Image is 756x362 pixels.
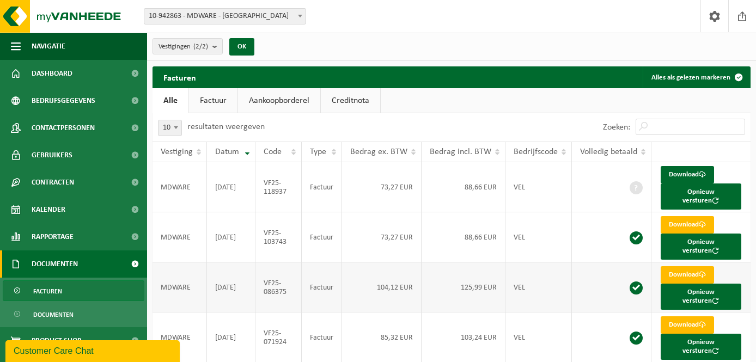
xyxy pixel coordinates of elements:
span: Bedrag ex. BTW [350,148,407,156]
span: Volledig betaald [580,148,637,156]
label: Zoeken: [603,123,630,132]
span: Product Shop [32,327,81,354]
span: Documenten [33,304,74,325]
a: Facturen [3,280,144,301]
td: VEL [505,262,572,312]
span: Dashboard [32,60,72,87]
span: Code [264,148,282,156]
button: Opnieuw versturen [661,334,741,360]
td: 125,99 EUR [422,262,505,312]
td: 88,66 EUR [422,162,505,212]
td: VF25-118937 [255,162,302,212]
span: Bedrag incl. BTW [430,148,491,156]
span: Datum [215,148,239,156]
a: Creditnota [321,88,380,113]
a: Alle [153,88,188,113]
td: MDWARE [153,212,207,262]
span: Vestigingen [158,39,208,55]
button: Vestigingen(2/2) [153,38,223,54]
label: resultaten weergeven [187,122,265,131]
button: Alles als gelezen markeren [643,66,749,88]
a: Download [661,316,714,334]
span: Contracten [32,169,74,196]
span: 10 [158,120,182,136]
span: Type [310,148,326,156]
td: MDWARE [153,162,207,212]
a: Download [661,216,714,234]
td: [DATE] [207,262,255,312]
button: Opnieuw versturen [661,284,741,310]
td: Factuur [302,212,342,262]
td: [DATE] [207,212,255,262]
span: Facturen [33,281,62,302]
h2: Facturen [153,66,207,88]
count: (2/2) [193,43,208,50]
span: Bedrijfsgegevens [32,87,95,114]
a: Factuur [189,88,237,113]
span: 10-942863 - MDWARE - GENT [144,9,306,24]
button: Opnieuw versturen [661,183,741,210]
span: Gebruikers [32,142,72,169]
span: 10-942863 - MDWARE - GENT [144,8,306,24]
span: Rapportage [32,223,74,250]
td: VEL [505,162,572,212]
td: [DATE] [207,162,255,212]
a: Aankoopborderel [238,88,320,113]
td: VF25-086375 [255,262,302,312]
td: Factuur [302,162,342,212]
td: 73,27 EUR [342,162,422,212]
td: Factuur [302,262,342,312]
span: Navigatie [32,33,65,60]
span: Vestiging [161,148,193,156]
a: Documenten [3,304,144,324]
a: Download [661,166,714,183]
button: Opnieuw versturen [661,234,741,260]
td: 88,66 EUR [422,212,505,262]
a: Download [661,266,714,284]
td: VF25-103743 [255,212,302,262]
button: OK [229,38,254,56]
span: Documenten [32,250,78,278]
span: 10 [158,120,181,136]
span: Kalender [32,196,65,223]
td: VEL [505,212,572,262]
td: 104,12 EUR [342,262,422,312]
span: Contactpersonen [32,114,95,142]
span: Bedrijfscode [514,148,558,156]
td: MDWARE [153,262,207,312]
iframe: chat widget [5,338,182,362]
td: 73,27 EUR [342,212,422,262]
